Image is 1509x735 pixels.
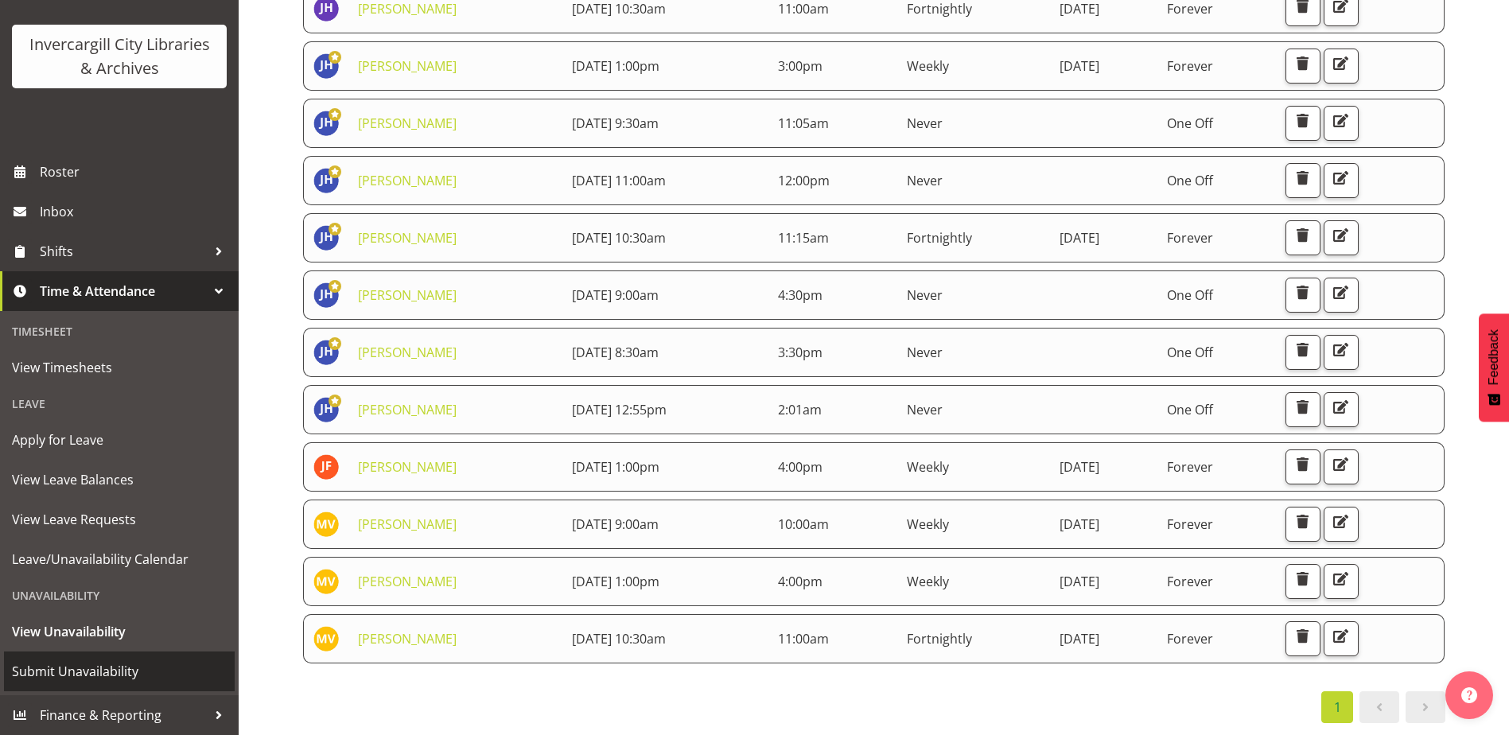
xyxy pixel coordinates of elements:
button: Edit Unavailability [1324,106,1359,141]
button: Edit Unavailability [1324,564,1359,599]
button: Edit Unavailability [1324,507,1359,542]
button: Delete Unavailability [1285,163,1320,198]
span: Forever [1167,630,1213,647]
span: Feedback [1487,329,1501,385]
button: Edit Unavailability [1324,449,1359,484]
a: [PERSON_NAME] [358,401,457,418]
span: 2:01am [778,401,822,418]
img: jillian-hunter11667.jpg [313,340,339,365]
button: Delete Unavailability [1285,278,1320,313]
button: Delete Unavailability [1285,392,1320,427]
span: [DATE] 1:00pm [572,573,659,590]
button: Delete Unavailability [1285,449,1320,484]
span: 11:05am [778,115,829,132]
button: Delete Unavailability [1285,220,1320,255]
span: 4:00pm [778,458,823,476]
span: Forever [1167,57,1213,75]
a: [PERSON_NAME] [358,573,457,590]
span: Weekly [907,573,949,590]
div: Leave [4,387,235,420]
button: Edit Unavailability [1324,163,1359,198]
button: Edit Unavailability [1324,335,1359,370]
img: joanne-forbes11668.jpg [313,454,339,480]
span: [DATE] 9:30am [572,115,659,132]
span: [DATE] [1060,229,1099,247]
a: [PERSON_NAME] [358,229,457,247]
a: View Leave Balances [4,460,235,500]
span: Finance & Reporting [40,703,207,727]
img: marion-van-voornveld11681.jpg [313,626,339,651]
span: Never [907,115,943,132]
span: [DATE] 1:00pm [572,57,659,75]
img: marion-van-voornveld11681.jpg [313,511,339,537]
span: Never [907,286,943,304]
span: 10:00am [778,515,829,533]
span: [DATE] 12:55pm [572,401,667,418]
button: Delete Unavailability [1285,621,1320,656]
span: [DATE] [1060,515,1099,533]
span: Roster [40,160,231,184]
span: Weekly [907,458,949,476]
span: [DATE] 10:30am [572,630,666,647]
span: [DATE] [1060,630,1099,647]
span: Weekly [907,515,949,533]
button: Edit Unavailability [1324,220,1359,255]
a: [PERSON_NAME] [358,286,457,304]
img: jillian-hunter11667.jpg [313,397,339,422]
button: Delete Unavailability [1285,106,1320,141]
a: [PERSON_NAME] [358,172,457,189]
button: Delete Unavailability [1285,335,1320,370]
span: 4:30pm [778,286,823,304]
button: Feedback - Show survey [1479,313,1509,422]
span: Forever [1167,229,1213,247]
span: Never [907,401,943,418]
button: Edit Unavailability [1324,49,1359,84]
img: jillian-hunter11667.jpg [313,53,339,79]
span: One Off [1167,286,1213,304]
span: [DATE] 10:30am [572,229,666,247]
button: Edit Unavailability [1324,392,1359,427]
span: Time & Attendance [40,279,207,303]
span: One Off [1167,401,1213,418]
span: View Leave Balances [12,468,227,492]
span: Submit Unavailability [12,659,227,683]
button: Delete Unavailability [1285,564,1320,599]
div: Timesheet [4,315,235,348]
a: View Timesheets [4,348,235,387]
a: [PERSON_NAME] [358,344,457,361]
img: help-xxl-2.png [1461,687,1477,703]
button: Delete Unavailability [1285,49,1320,84]
img: jillian-hunter11667.jpg [313,111,339,136]
span: Leave/Unavailability Calendar [12,547,227,571]
span: 11:00am [778,630,829,647]
span: Shifts [40,239,207,263]
span: [DATE] [1060,458,1099,476]
span: [DATE] 1:00pm [572,458,659,476]
span: Never [907,344,943,361]
button: Edit Unavailability [1324,621,1359,656]
span: [DATE] 8:30am [572,344,659,361]
a: Submit Unavailability [4,651,235,691]
span: 3:00pm [778,57,823,75]
a: View Leave Requests [4,500,235,539]
span: Fortnightly [907,229,972,247]
button: Delete Unavailability [1285,507,1320,542]
span: Weekly [907,57,949,75]
span: [DATE] [1060,57,1099,75]
a: [PERSON_NAME] [358,458,457,476]
img: marion-van-voornveld11681.jpg [313,569,339,594]
span: 3:30pm [778,344,823,361]
span: [DATE] 11:00am [572,172,666,189]
a: [PERSON_NAME] [358,57,457,75]
span: [DATE] 9:00am [572,515,659,533]
span: Forever [1167,458,1213,476]
span: View Unavailability [12,620,227,644]
a: [PERSON_NAME] [358,115,457,132]
span: 12:00pm [778,172,830,189]
span: 11:15am [778,229,829,247]
a: View Unavailability [4,612,235,651]
span: View Timesheets [12,356,227,379]
span: Fortnightly [907,630,972,647]
div: Unavailability [4,579,235,612]
button: Edit Unavailability [1324,278,1359,313]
